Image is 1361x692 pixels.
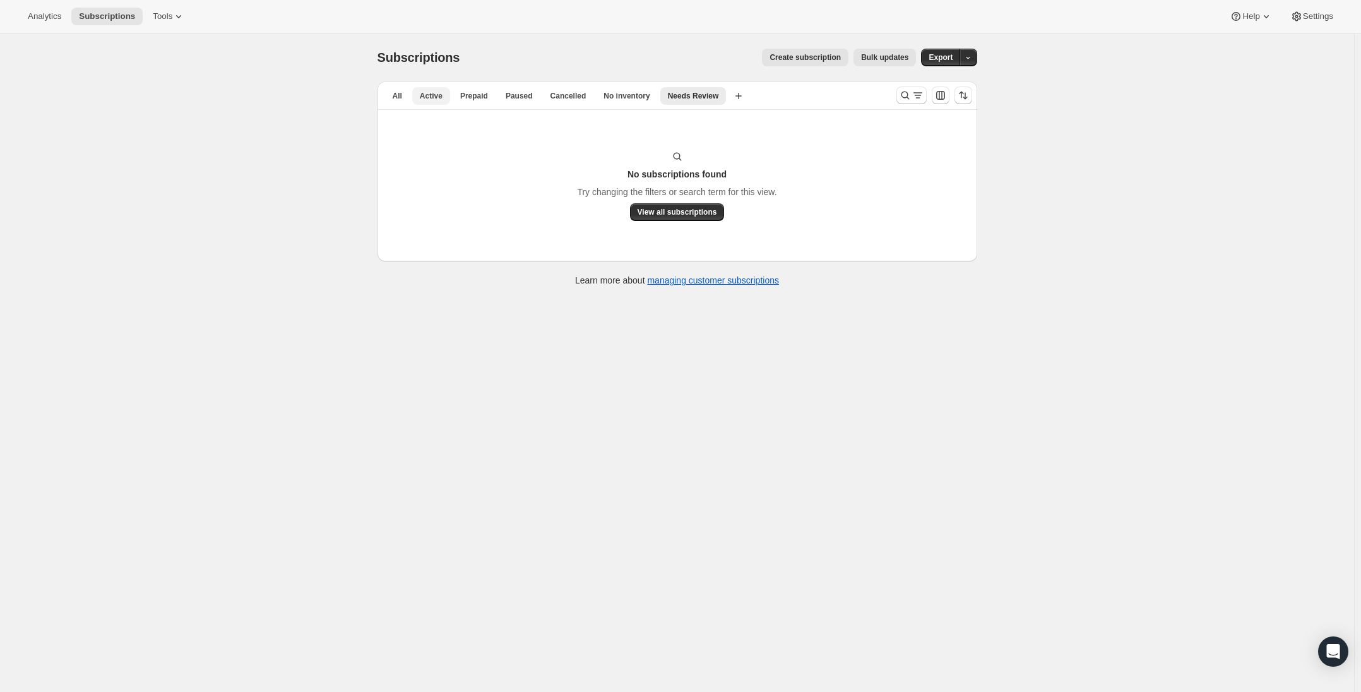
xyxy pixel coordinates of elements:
[929,52,953,63] span: Export
[420,91,443,101] span: Active
[921,49,960,66] button: Export
[1318,636,1348,667] div: Open Intercom Messenger
[460,91,488,101] span: Prepaid
[28,11,61,21] span: Analytics
[728,87,749,105] button: Create new view
[79,11,135,21] span: Subscriptions
[71,8,143,25] button: Subscriptions
[1222,8,1280,25] button: Help
[577,186,776,198] p: Try changing the filters or search term for this view.
[145,8,193,25] button: Tools
[575,274,779,287] p: Learn more about
[603,91,650,101] span: No inventory
[896,86,927,104] button: Search and filter results
[393,91,402,101] span: All
[153,11,172,21] span: Tools
[377,51,460,64] span: Subscriptions
[668,91,719,101] span: Needs Review
[1303,11,1333,21] span: Settings
[647,275,779,285] a: managing customer subscriptions
[853,49,916,66] button: Bulk updates
[20,8,69,25] button: Analytics
[762,49,848,66] button: Create subscription
[861,52,908,63] span: Bulk updates
[550,91,586,101] span: Cancelled
[1283,8,1341,25] button: Settings
[630,203,725,221] button: View all subscriptions
[506,91,533,101] span: Paused
[770,52,841,63] span: Create subscription
[627,168,727,181] h3: No subscriptions found
[1242,11,1259,21] span: Help
[638,207,717,217] span: View all subscriptions
[932,86,949,104] button: Customize table column order and visibility
[954,86,972,104] button: Sort the results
